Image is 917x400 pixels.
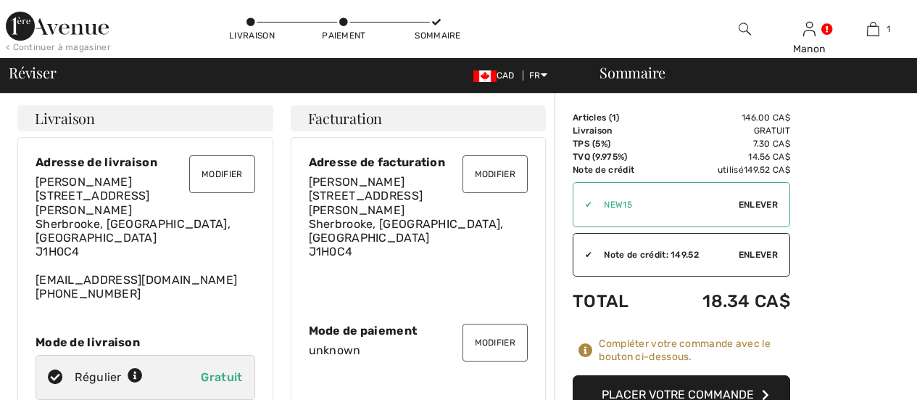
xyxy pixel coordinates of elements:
div: Adresse de facturation [309,155,528,169]
td: TPS (5%) [573,137,663,150]
span: 149.52 CA$ [744,165,790,175]
div: Livraison [229,29,273,42]
div: < Continuer à magasiner [6,41,111,54]
td: Note de crédit [573,163,663,176]
button: Modifier [462,324,528,362]
div: Sommaire [582,65,908,80]
span: Livraison [35,111,95,126]
span: [PERSON_NAME] [309,175,405,189]
div: unknown [309,343,528,357]
td: 7.30 CA$ [663,137,790,150]
span: CAD [473,70,520,81]
span: Réviser [9,65,56,80]
div: Régulier [75,369,143,386]
div: Sommaire [415,29,458,42]
span: FR [529,70,547,81]
span: 1 [887,23,890,36]
span: Enlever [739,198,778,211]
input: Code promo [592,183,739,226]
button: Modifier [189,155,254,193]
img: recherche [739,20,751,38]
div: Compléter votre commande avec le bouton ci-dessous. [599,338,790,364]
td: Total [573,277,663,326]
td: Articles ( ) [573,111,663,124]
span: Enlever [739,248,778,261]
iframe: Ouvre un widget dans lequel vous pouvez chatter avec l’un de nos agents [825,356,903,393]
span: Gratuit [201,370,242,384]
span: [STREET_ADDRESS][PERSON_NAME] Sherbrooke, [GEOGRAPHIC_DATA], [GEOGRAPHIC_DATA] J1H0C4 [36,189,231,258]
a: 1 [842,20,905,38]
td: utilisé [663,163,790,176]
div: Paiement [322,29,365,42]
img: Canadian Dollar [473,70,497,82]
td: 14.56 CA$ [663,150,790,163]
img: Mon panier [867,20,879,38]
td: Gratuit [663,124,790,137]
div: [EMAIL_ADDRESS][DOMAIN_NAME] [PHONE_NUMBER] [36,175,255,301]
span: [PERSON_NAME] [36,175,132,189]
div: Note de crédit: 149.52 [592,248,739,261]
span: Facturation [308,111,383,126]
td: 146.00 CA$ [663,111,790,124]
div: Mode de paiement [309,324,528,338]
div: Manon [778,41,841,57]
td: 18.34 CA$ [663,277,790,326]
div: Adresse de livraison [36,155,255,169]
img: Mes infos [803,20,816,38]
div: Mode de livraison [36,335,255,349]
span: 1 [612,113,616,123]
td: TVQ (9.975%) [573,150,663,163]
button: Modifier [462,155,528,193]
td: Livraison [573,124,663,137]
img: 1ère Avenue [6,12,109,41]
a: Se connecter [803,22,816,36]
span: [STREET_ADDRESS][PERSON_NAME] Sherbrooke, [GEOGRAPHIC_DATA], [GEOGRAPHIC_DATA] J1H0C4 [309,189,504,258]
div: ✔ [573,248,592,261]
div: ✔ [573,198,592,211]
